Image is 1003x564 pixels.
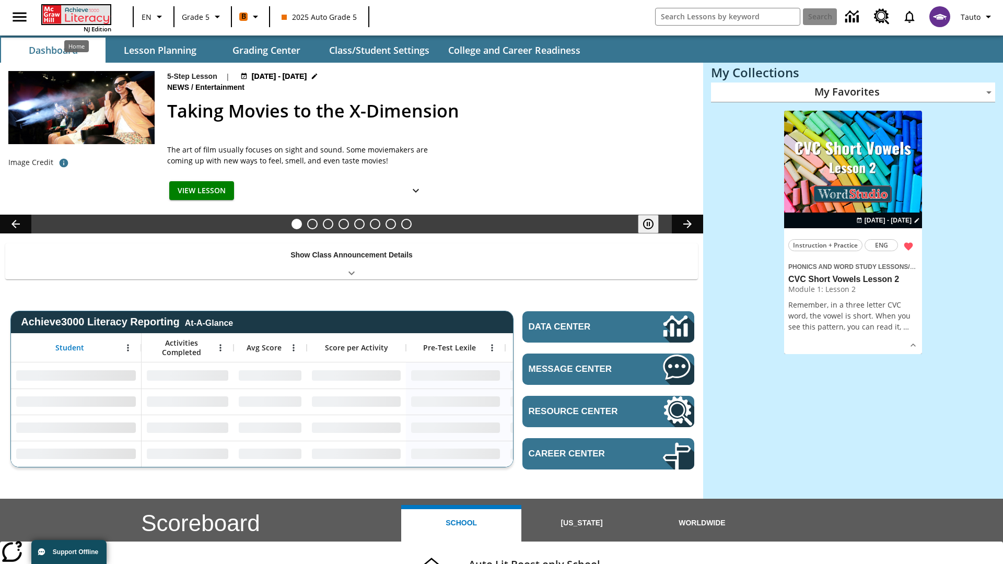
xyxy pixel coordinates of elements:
[923,3,957,30] button: Select a new avatar
[167,144,428,166] span: The art of film usually focuses on sight and sound. Some moviemakers are coming up with new ways ...
[529,406,632,417] span: Resource Center
[522,311,694,343] a: Data Center
[788,299,918,332] p: Remember, in a three letter CVC word, the vowel is short. When you see this pattern, you can read...
[905,337,921,353] button: Show Details
[672,215,703,233] button: Lesson carousel, Next
[899,237,918,256] button: Remove from Favorites
[529,322,627,332] span: Data Center
[21,316,233,328] span: Achieve3000 Literacy Reporting
[908,261,915,271] span: /
[41,3,111,33] div: Home
[4,2,35,32] button: Open side menu
[31,540,107,564] button: Support Offline
[226,71,230,82] span: |
[147,338,216,357] span: Activities Completed
[53,548,98,556] span: Support Offline
[8,71,155,144] img: Panel in front of the seats sprays water mist to the happy audience at a 4DX-equipped theater.
[522,396,694,427] a: Resource Center, Will open in new tab
[484,340,500,356] button: Open Menu
[788,274,918,285] h3: CVC Short Vowels Lesson 2
[793,240,858,251] span: Instruction + Practice
[875,240,888,251] span: ENG
[238,71,321,82] button: Aug 22 - Aug 24 Choose Dates
[522,354,694,385] a: Message Center
[167,71,217,82] p: 5-Step Lesson
[182,11,209,22] span: Grade 5
[370,219,380,229] button: Slide 6 Career Lesson
[53,154,74,172] button: Photo credit: Photo by The Asahi Shimbun via Getty Images
[505,415,604,441] div: No Data,
[8,157,53,168] p: Image Credit
[642,505,762,542] button: Worldwide
[41,4,111,25] a: Home
[505,389,604,415] div: No Data,
[214,38,319,63] button: Grading Center
[788,263,908,271] span: Phonics and Word Study Lessons
[142,441,234,467] div: No Data,
[234,362,307,389] div: No Data,
[142,389,234,415] div: No Data,
[241,10,246,23] span: B
[291,219,302,229] button: Slide 1 Taking Movies to the X-Dimension
[213,340,228,356] button: Open Menu
[321,38,438,63] button: Class/Student Settings
[784,111,922,355] div: lesson details
[929,6,950,27] img: avatar image
[234,415,307,441] div: No Data,
[234,389,307,415] div: No Data,
[142,362,234,389] div: No Data,
[234,441,307,467] div: No Data,
[5,243,698,279] div: Show Class Announcement Details
[247,343,282,352] span: Avg Score
[325,343,388,352] span: Score per Activity
[788,239,862,251] button: Instruction + Practice
[169,181,234,201] button: View Lesson
[386,219,396,229] button: Slide 7 Making a Difference for the Planet
[711,65,995,80] h3: My Collections
[961,11,981,22] span: Tauto
[307,219,318,229] button: Slide 2 Cars of the Future?
[120,340,136,356] button: Open Menu
[137,7,170,26] button: Language: EN, Select a language
[529,449,632,459] span: Career Center
[854,216,922,225] button: Aug 24 - Aug 24 Choose Dates
[323,219,333,229] button: Slide 3 What's the Big Idea?
[252,71,307,82] span: [DATE] - [DATE]
[505,441,604,467] div: No Data,
[195,82,247,93] span: Entertainment
[191,83,193,91] span: /
[638,215,659,233] button: Pause
[910,263,964,271] span: CVC Short Vowels
[235,7,266,26] button: Boost Class color is orange. Change class color
[522,438,694,469] a: Career Center
[185,316,233,328] div: At-A-Glance
[865,216,912,225] span: [DATE] - [DATE]
[1,38,106,63] button: Dashboard
[957,7,999,26] button: Profile/Settings
[178,7,228,26] button: Grade: Grade 5, Select a grade
[505,362,604,389] div: No Data,
[405,181,426,201] button: Show Details
[55,343,84,352] span: Student
[84,25,111,33] span: NJ Edition
[282,11,357,22] span: 2025 Auto Grade 5
[440,38,589,63] button: College and Career Readiness
[142,415,234,441] div: No Data,
[788,261,918,272] span: Topic: Phonics and Word Study Lessons/CVC Short Vowels
[401,219,412,229] button: Slide 8 Sleepless in the Animal Kingdom
[108,38,212,63] button: Lesson Planning
[401,505,521,542] button: School
[423,343,476,352] span: Pre-Test Lexile
[354,219,365,229] button: Slide 5 Pre-release lesson
[167,82,191,93] span: News
[903,322,909,332] span: …
[142,11,151,22] span: EN
[839,3,868,31] a: Data Center
[167,98,691,124] h2: Taking Movies to the X-Dimension
[865,239,898,251] button: ENG
[711,83,995,102] div: My Favorites
[339,219,349,229] button: Slide 4 One Idea, Lots of Hard Work
[638,215,669,233] div: Pause
[896,3,923,30] a: Notifications
[529,364,632,374] span: Message Center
